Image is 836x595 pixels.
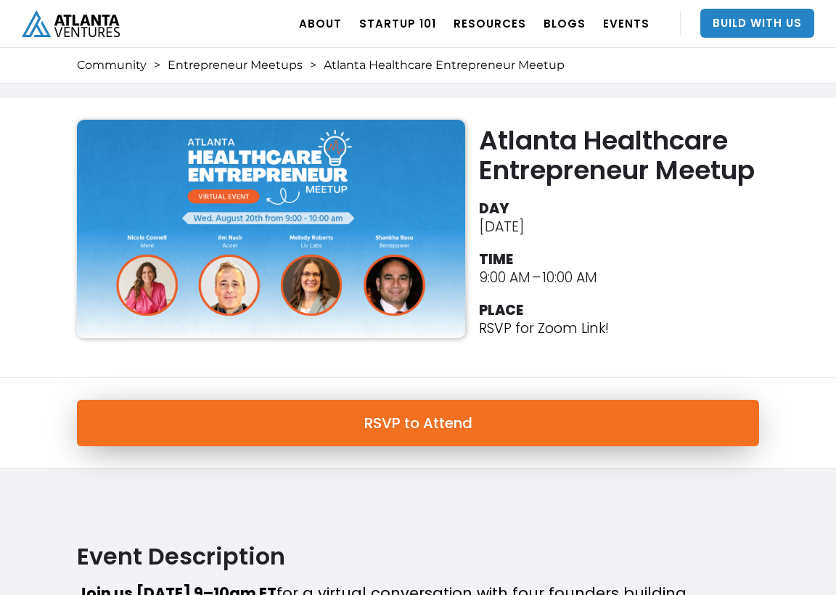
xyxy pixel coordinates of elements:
p: RSVP for Zoom Link! [479,319,609,337]
a: Startup 101 [359,3,436,44]
a: Community [77,58,147,73]
div: TIME [479,250,513,268]
div: DAY [479,200,509,218]
div: Atlanta Healthcare Entrepreneur Meetup [324,58,565,73]
a: RSVP to Attend [77,400,759,446]
div: 9:00 AM [479,268,530,287]
h2: Atlanta Healthcare Entrepreneur Meetup [479,126,766,185]
a: Build With Us [700,9,814,38]
div: PLACE [479,301,523,319]
div: 10:00 AM [542,268,597,287]
a: BLOGS [544,3,586,44]
div: – [532,268,541,287]
a: EVENTS [603,3,649,44]
div: > [154,58,160,73]
div: > [310,58,316,73]
a: ABOUT [299,3,342,44]
h2: Event Description [77,541,759,571]
a: RESOURCES [454,3,526,44]
a: Entrepreneur Meetups [168,58,303,73]
div: [DATE] [479,218,524,236]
